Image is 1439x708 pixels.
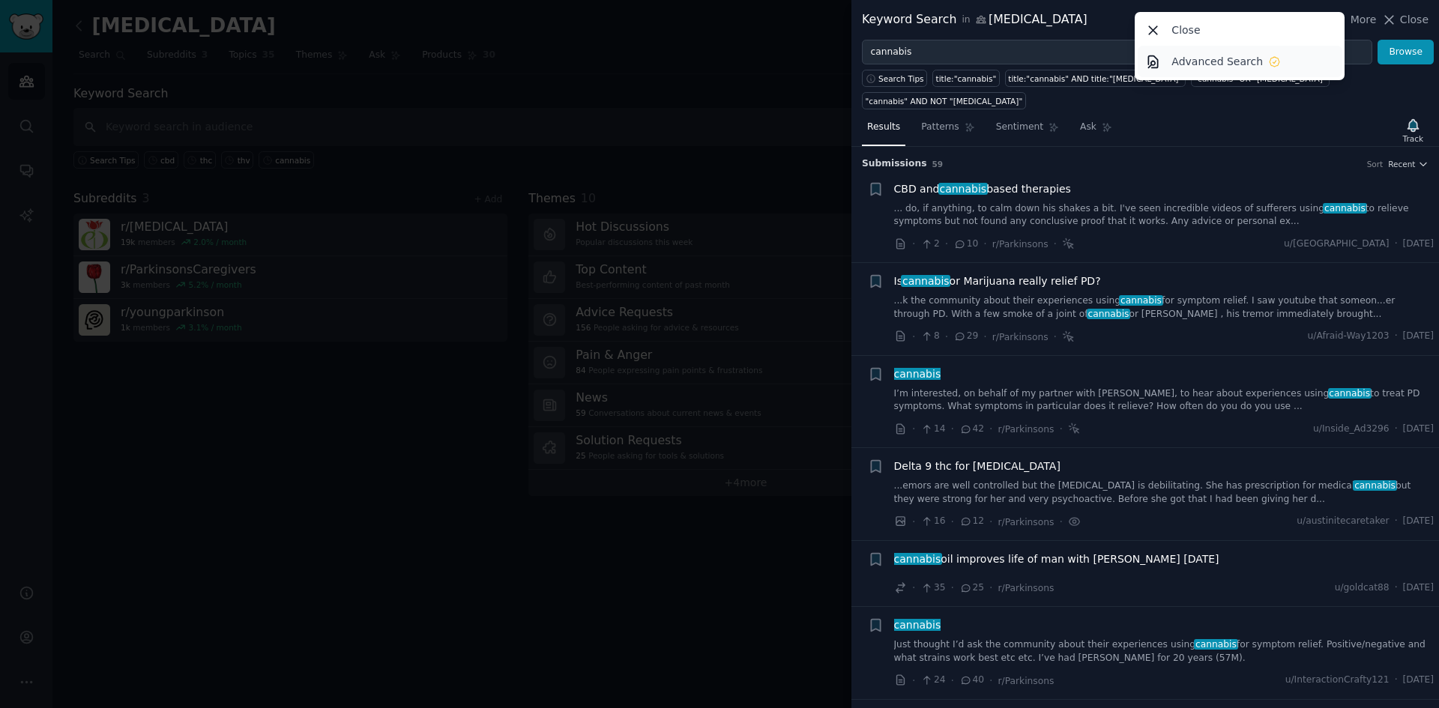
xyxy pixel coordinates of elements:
[953,330,978,343] span: 29
[998,583,1055,593] span: r/Parkinsons
[1353,480,1396,491] span: cannabis
[1395,423,1398,436] span: ·
[983,236,986,252] span: ·
[998,424,1055,435] span: r/Parkinsons
[893,553,942,565] span: cannabis
[894,366,941,382] a: cannabis
[959,674,984,687] span: 40
[989,421,992,437] span: ·
[1008,73,1182,84] div: title:"cannabis" AND title:"[MEDICAL_DATA]"
[1403,581,1434,595] span: [DATE]
[1395,237,1398,251] span: ·
[894,181,1071,197] span: CBD and based therapies
[1335,12,1377,28] button: More
[916,115,980,146] a: Patterns
[1395,330,1398,343] span: ·
[992,239,1049,249] span: r/Parkinsons
[1059,421,1062,437] span: ·
[1171,22,1200,38] p: Close
[1059,514,1062,530] span: ·
[1400,12,1429,28] span: Close
[998,517,1055,527] span: r/Parkinsons
[932,160,944,169] span: 59
[983,329,986,345] span: ·
[920,674,945,687] span: 24
[894,551,1219,567] span: oil improves life of man with [PERSON_NAME] [DATE]
[1403,423,1434,436] span: [DATE]
[920,515,945,528] span: 16
[894,294,1435,321] a: ...k the community about their experiences usingcannabisfor symptom relief. I saw youtube that so...
[951,514,954,530] span: ·
[912,421,915,437] span: ·
[912,514,915,530] span: ·
[866,96,1023,106] div: "cannabis" AND NOT "[MEDICAL_DATA]"
[1351,12,1377,28] span: More
[959,423,984,436] span: 42
[894,459,1061,474] span: Delta 9 thc for [MEDICAL_DATA]
[962,13,970,27] span: in
[932,70,1000,87] a: title:"cannabis"
[862,40,1372,65] input: Try a keyword related to your business
[1403,330,1434,343] span: [DATE]
[894,273,1101,289] a: Iscannabisor Marijuana really relief PD?
[862,70,927,87] button: Search Tips
[912,673,915,689] span: ·
[938,183,988,195] span: cannabis
[1285,674,1390,687] span: u/InteractionCrafty121
[1308,330,1390,343] span: u/Afraid-Way1203
[1403,237,1434,251] span: [DATE]
[1138,46,1342,77] a: Advanced Search
[1328,388,1372,399] span: cannabis
[951,421,954,437] span: ·
[901,275,950,287] span: cannabis
[893,368,942,380] span: cannabis
[1367,159,1384,169] div: Sort
[920,237,939,251] span: 2
[920,330,939,343] span: 8
[1388,159,1429,169] button: Recent
[1323,203,1366,214] span: cannabis
[991,115,1064,146] a: Sentiment
[951,673,954,689] span: ·
[1313,423,1390,436] span: u/Inside_Ad3296
[945,329,948,345] span: ·
[1395,515,1398,528] span: ·
[1403,674,1434,687] span: [DATE]
[1395,674,1398,687] span: ·
[945,236,948,252] span: ·
[894,181,1071,197] a: CBD andcannabisbased therapies
[912,236,915,252] span: ·
[1381,12,1429,28] button: Close
[989,673,992,689] span: ·
[1388,159,1415,169] span: Recent
[1171,54,1263,70] p: Advanced Search
[951,580,954,596] span: ·
[894,202,1435,229] a: ... do, if anything, to calm down his shakes a bit. I've seen incredible videos of sufferers usin...
[1054,236,1057,252] span: ·
[953,237,978,251] span: 10
[862,92,1026,109] a: "cannabis" AND NOT "[MEDICAL_DATA]"
[1395,581,1398,595] span: ·
[1403,515,1434,528] span: [DATE]
[959,581,984,595] span: 25
[1075,115,1117,146] a: Ask
[894,617,941,633] a: cannabis
[894,479,1435,506] a: ...emors are well controlled but the [MEDICAL_DATA] is debilitating. She has prescription for med...
[989,580,992,596] span: ·
[1194,639,1237,650] span: cannabis
[867,121,900,134] span: Results
[1378,40,1434,65] button: Browse
[894,638,1435,665] a: Just thought I’d ask the community about their experiences usingcannabisfor symptom relief. Posit...
[894,387,1435,414] a: I’m interested, on behalf of my partner with [PERSON_NAME], to hear about experiences usingcannab...
[894,551,1219,567] a: cannabisoil improves life of man with [PERSON_NAME] [DATE]
[920,581,945,595] span: 35
[989,514,992,530] span: ·
[862,10,1087,29] div: Keyword Search [MEDICAL_DATA]
[1005,70,1186,87] a: title:"cannabis" AND title:"[MEDICAL_DATA]"
[862,115,905,146] a: Results
[1087,309,1130,319] span: cannabis
[894,273,1101,289] span: Is or Marijuana really relief PD?
[921,121,959,134] span: Patterns
[1403,133,1423,144] div: Track
[912,580,915,596] span: ·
